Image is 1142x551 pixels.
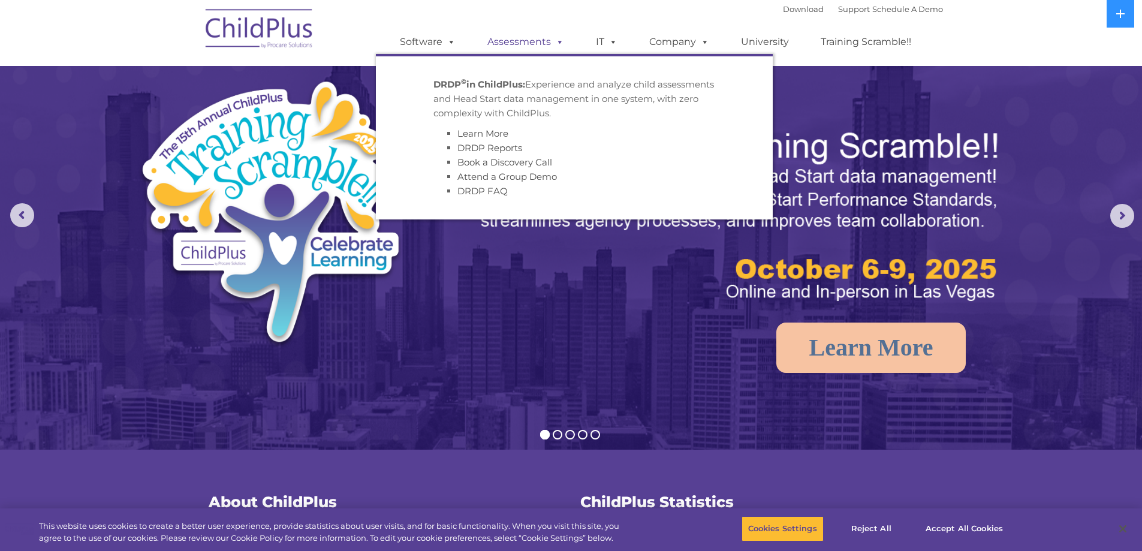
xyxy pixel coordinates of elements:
a: Company [637,30,721,54]
span: About ChildPlus [209,493,337,511]
button: Accept All Cookies [919,516,1010,541]
a: Schedule A Demo [872,4,943,14]
strong: DRDP in ChildPlus: [433,79,525,90]
button: Reject All [834,516,909,541]
a: Download [783,4,824,14]
a: Assessments [475,30,576,54]
a: DRDP FAQ [457,185,508,197]
a: Book a Discovery Call [457,156,552,168]
p: Experience and analyze child assessments and Head Start data management in one system, with zero ... [433,77,715,121]
button: Cookies Settings [742,516,824,541]
div: This website uses cookies to create a better user experience, provide statistics about user visit... [39,520,628,544]
a: Learn More [776,323,966,373]
font: | [783,4,943,14]
a: University [729,30,801,54]
a: Software [388,30,468,54]
a: IT [584,30,629,54]
a: Learn More [457,128,508,139]
img: ChildPlus by Procare Solutions [200,1,320,61]
button: Close [1110,516,1136,542]
a: Support [838,4,870,14]
a: DRDP Reports [457,142,522,153]
sup: © [461,77,466,86]
a: Training Scramble!! [809,30,923,54]
a: Attend a Group Demo [457,171,557,182]
span: ChildPlus Statistics [580,493,734,511]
